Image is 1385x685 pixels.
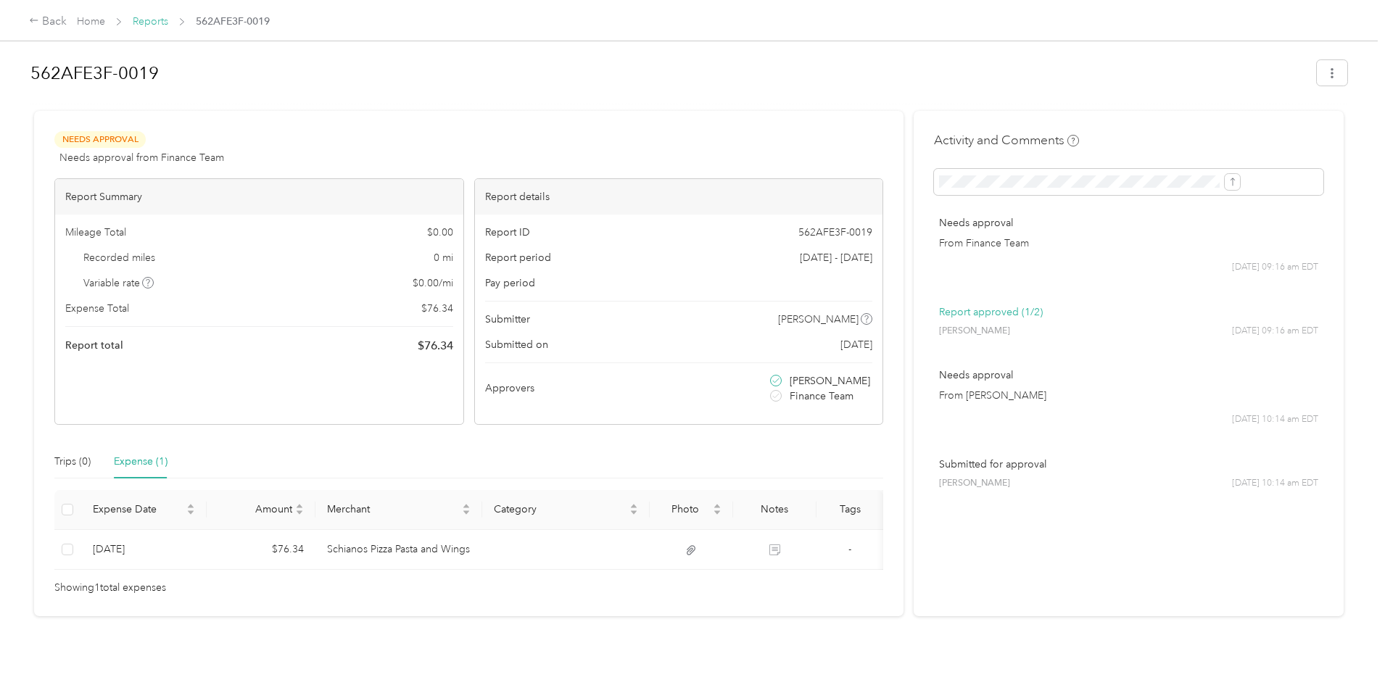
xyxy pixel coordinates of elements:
[733,490,816,530] th: Notes
[114,454,168,470] div: Expense (1)
[1232,477,1318,490] span: [DATE] 10:14 am EDT
[800,250,872,265] span: [DATE] - [DATE]
[482,490,650,530] th: Category
[816,530,883,570] td: -
[434,250,453,265] span: 0 mi
[65,225,126,240] span: Mileage Total
[462,508,471,517] span: caret-down
[83,250,155,265] span: Recorded miles
[848,543,851,555] span: -
[81,490,207,530] th: Expense Date
[485,250,551,265] span: Report period
[59,150,224,165] span: Needs approval from Finance Team
[790,389,853,404] span: Finance Team
[939,236,1318,251] p: From Finance Team
[485,312,530,327] span: Submitter
[939,388,1318,403] p: From [PERSON_NAME]
[315,530,483,570] td: Schianos Pizza Pasta and Wings
[798,225,872,240] span: 562AFE3F-0019
[629,502,638,510] span: caret-up
[650,490,733,530] th: Photo
[218,503,292,515] span: Amount
[418,337,453,354] span: $ 76.34
[413,275,453,291] span: $ 0.00 / mi
[661,503,710,515] span: Photo
[939,215,1318,231] p: Needs approval
[939,368,1318,383] p: Needs approval
[939,325,1010,338] span: [PERSON_NAME]
[629,508,638,517] span: caret-down
[1232,413,1318,426] span: [DATE] 10:14 am EDT
[93,503,183,515] span: Expense Date
[485,225,530,240] span: Report ID
[295,502,304,510] span: caret-up
[1232,261,1318,274] span: [DATE] 09:16 am EDT
[55,179,463,215] div: Report Summary
[186,502,195,510] span: caret-up
[816,490,883,530] th: Tags
[494,503,627,515] span: Category
[81,530,207,570] td: 8-22-2025
[485,275,535,291] span: Pay period
[485,381,534,396] span: Approvers
[421,301,453,316] span: $ 76.34
[713,502,722,510] span: caret-up
[462,502,471,510] span: caret-up
[65,301,129,316] span: Expense Total
[83,275,154,291] span: Variable rate
[939,304,1318,320] p: Report approved (1/2)
[427,225,453,240] span: $ 0.00
[713,508,722,517] span: caret-down
[295,508,304,517] span: caret-down
[133,15,168,28] a: Reports
[207,490,315,530] th: Amount
[1232,325,1318,338] span: [DATE] 09:16 am EDT
[485,337,548,352] span: Submitted on
[65,338,123,353] span: Report total
[840,337,872,352] span: [DATE]
[54,454,91,470] div: Trips (0)
[778,312,859,327] span: [PERSON_NAME]
[828,503,872,515] div: Tags
[207,530,315,570] td: $76.34
[186,508,195,517] span: caret-down
[939,477,1010,490] span: [PERSON_NAME]
[30,56,1307,91] h1: 562AFE3F-0019
[327,503,460,515] span: Merchant
[934,131,1079,149] h4: Activity and Comments
[790,373,870,389] span: [PERSON_NAME]
[54,580,166,596] span: Showing 1 total expenses
[77,15,105,28] a: Home
[29,13,67,30] div: Back
[1304,604,1385,685] iframe: Everlance-gr Chat Button Frame
[475,179,883,215] div: Report details
[54,131,146,148] span: Needs Approval
[315,490,483,530] th: Merchant
[196,14,270,29] span: 562AFE3F-0019
[939,457,1318,472] p: Submitted for approval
